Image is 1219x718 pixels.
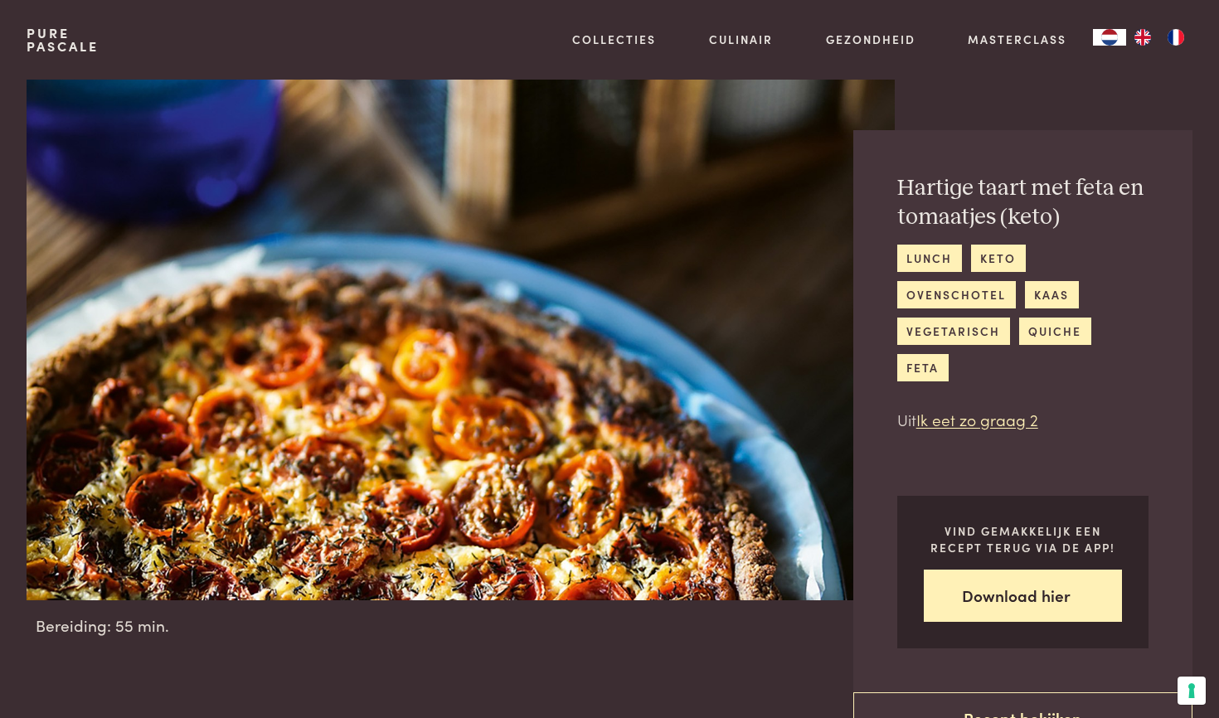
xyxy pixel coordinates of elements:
[897,318,1010,345] a: vegetarisch
[924,522,1123,556] p: Vind gemakkelijk een recept terug via de app!
[826,31,915,48] a: Gezondheid
[27,27,99,53] a: PurePascale
[27,80,895,600] img: Hartige taart met feta en tomaatjes (keto)
[1159,29,1192,46] a: FR
[897,245,962,272] a: lunch
[709,31,773,48] a: Culinair
[36,614,169,638] span: Bereiding: 55 min.
[897,408,1149,432] p: Uit
[971,245,1026,272] a: keto
[1025,281,1079,308] a: kaas
[1178,677,1206,705] button: Uw voorkeuren voor toestemming voor trackingtechnologieën
[897,281,1016,308] a: ovenschotel
[924,570,1123,622] a: Download hier
[916,408,1038,430] a: Ik eet zo graag 2
[1093,29,1126,46] div: Language
[897,174,1149,231] h2: Hartige taart met feta en tomaatjes (keto)
[1126,29,1159,46] a: EN
[1093,29,1192,46] aside: Language selected: Nederlands
[1126,29,1192,46] ul: Language list
[572,31,656,48] a: Collecties
[897,354,949,381] a: feta
[968,31,1066,48] a: Masterclass
[1019,318,1091,345] a: quiche
[1093,29,1126,46] a: NL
